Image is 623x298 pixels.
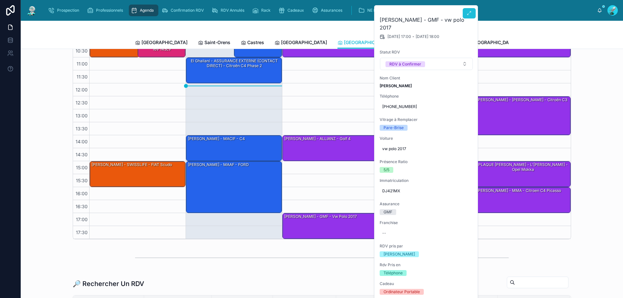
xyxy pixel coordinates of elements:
[380,136,473,141] span: Voiture
[476,162,570,173] div: PLAQUE [PERSON_NAME] - L'[PERSON_NAME] - Opel Mokka
[73,279,144,288] h1: 🔎 Rechercher Un RDV
[75,61,89,66] span: 11:00
[74,152,89,157] span: 14:30
[284,214,358,220] div: [PERSON_NAME] - GMF - vw polo 2017
[281,39,327,46] span: [GEOGRAPHIC_DATA]
[210,5,249,16] a: RDV Annulés
[380,50,473,55] span: Statut RDV
[380,178,473,183] span: Immatriculation
[91,162,173,168] div: [PERSON_NAME] - SWISSLIFE - FIAT Scudo
[204,39,230,46] span: Saint-Orens
[43,3,597,18] div: scrollable content
[74,126,89,131] span: 13:30
[384,270,403,276] div: Téléphone
[187,136,246,142] div: [PERSON_NAME] - MACIF - c4
[74,204,89,209] span: 16:30
[74,191,89,196] span: 16:00
[283,136,378,161] div: [PERSON_NAME] - ALLIANZ - golf 4
[90,161,185,187] div: [PERSON_NAME] - SWISSLIFE - FIAT Scudo
[310,5,347,16] a: Assurances
[75,74,89,79] span: 11:30
[261,8,271,13] span: Rack
[74,100,89,105] span: 12:30
[382,104,470,109] span: [PHONE_NUMBER]
[476,188,562,194] div: [PERSON_NAME] - MMA - citroen C4 Picasso
[382,188,470,194] span: DJ421MX
[389,61,421,67] div: RDV à Confirmer
[187,58,281,69] div: El Ghailani - ASSURANCE EXTERNE (CONTACT DIRECT) - Citroën C4 Phase 2
[74,139,89,144] span: 14:00
[380,159,473,164] span: Présence Ratio
[356,5,414,16] a: NE PAS TOUCHER
[476,97,568,103] div: [PERSON_NAME] - [PERSON_NAME] - Citroën c3
[380,262,473,268] span: Rdv Pris en
[85,5,128,16] a: Professionnels
[382,146,470,151] span: vw polo 2017
[186,58,282,83] div: El Ghailani - ASSURANCE EXTERNE (CONTACT DIRECT) - Citroën C4 Phase 2
[384,125,404,131] div: Pare-Brise
[475,187,570,213] div: [PERSON_NAME] - MMA - citroen C4 Picasso
[74,178,89,183] span: 15:30
[187,162,250,168] div: [PERSON_NAME] - MAAF - FORD
[384,209,392,215] div: GMF
[416,34,439,39] span: [DATE] 18:00
[247,39,264,46] span: Castres
[387,34,411,39] span: [DATE] 17:00
[380,220,473,225] span: Franchise
[74,87,89,92] span: 12:00
[74,165,89,170] span: 15:00
[380,83,412,88] strong: [PERSON_NAME]
[241,37,264,50] a: Castres
[186,136,282,161] div: [PERSON_NAME] - MACIF - c4
[141,39,188,46] span: [GEOGRAPHIC_DATA]
[380,244,473,249] span: RDV pris par
[475,161,570,187] div: PLAQUE [PERSON_NAME] - L'[PERSON_NAME] - Opel Mokka
[140,8,154,13] span: Agenda
[186,161,282,213] div: [PERSON_NAME] - MAAF - FORD
[74,230,89,235] span: 17:30
[96,8,123,13] span: Professionnels
[171,8,204,13] span: Confirmation RDV
[26,5,38,16] img: App logo
[384,167,389,173] div: 5/5
[276,5,309,16] a: Cadeaux
[367,8,401,13] span: NE PAS TOUCHER
[135,37,188,50] a: [GEOGRAPHIC_DATA]
[337,37,390,49] a: [GEOGRAPHIC_DATA]
[74,48,89,54] span: 10:30
[198,37,230,50] a: Saint-Orens
[380,281,473,286] span: Cadeau
[275,37,327,50] a: [GEOGRAPHIC_DATA]
[74,217,89,222] span: 17:00
[129,5,158,16] a: Agenda
[470,39,516,46] span: [GEOGRAPHIC_DATA]
[284,136,351,142] div: [PERSON_NAME] - ALLIANZ - golf 4
[384,289,420,295] div: Ordinateur Portable
[380,16,473,31] h2: [PERSON_NAME] - GMF - vw polo 2017
[463,37,516,50] a: [GEOGRAPHIC_DATA]
[46,5,84,16] a: Prospection
[283,213,378,239] div: [PERSON_NAME] - GMF - vw polo 2017
[380,76,473,81] span: Nom Client
[380,201,473,207] span: Assurance
[321,8,342,13] span: Assurances
[287,8,304,13] span: Cadeaux
[250,5,275,16] a: Rack
[380,117,473,122] span: Vitrage à Remplacer
[74,113,89,118] span: 13:00
[384,251,415,257] div: [PERSON_NAME]
[57,8,79,13] span: Prospection
[221,8,244,13] span: RDV Annulés
[412,34,414,39] span: -
[475,97,570,135] div: [PERSON_NAME] - [PERSON_NAME] - Citroën c3
[382,231,386,236] div: --
[344,39,390,46] span: [GEOGRAPHIC_DATA]
[160,5,208,16] a: Confirmation RDV
[380,94,473,99] span: Téléphone
[380,58,473,70] button: Select Button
